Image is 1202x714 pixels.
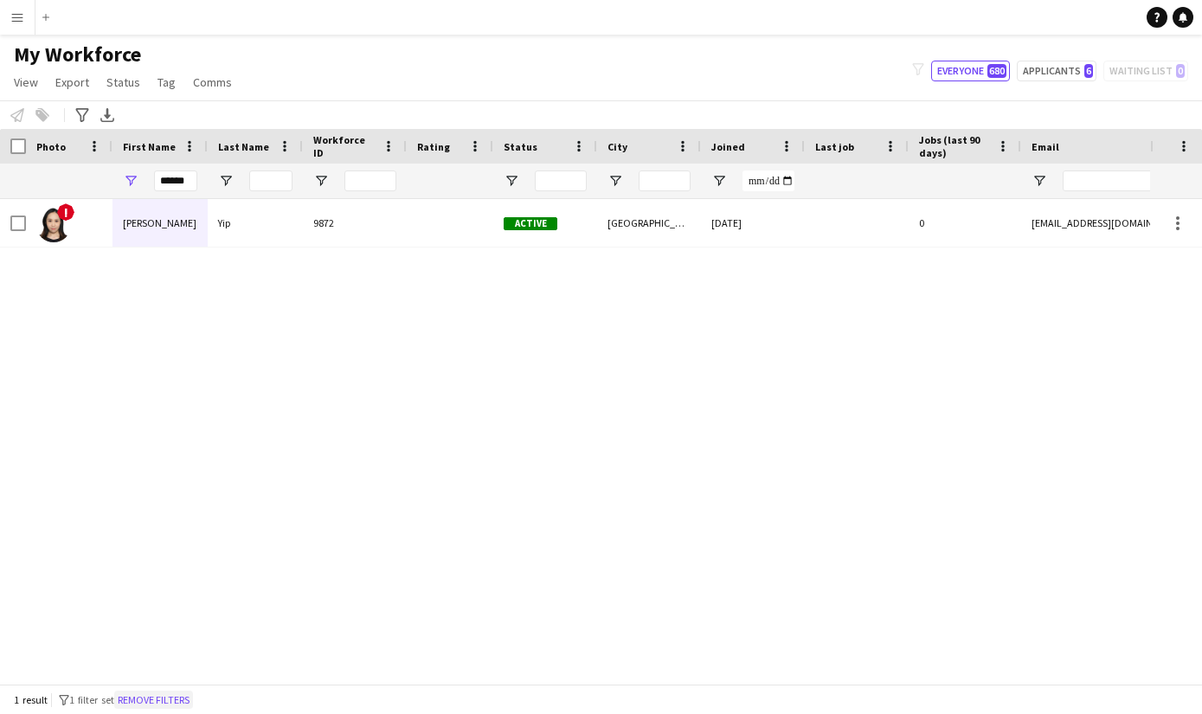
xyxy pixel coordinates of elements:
span: Email [1032,140,1059,153]
button: Open Filter Menu [607,173,623,189]
app-action-btn: Export XLSX [97,105,118,125]
input: Workforce ID Filter Input [344,170,396,191]
input: First Name Filter Input [154,170,197,191]
a: Comms [186,71,239,93]
div: [PERSON_NAME] [112,199,208,247]
span: Last job [815,140,854,153]
app-action-btn: Advanced filters [72,105,93,125]
span: 680 [987,64,1006,78]
div: 0 [909,199,1021,247]
button: Applicants6 [1017,61,1096,81]
span: First Name [123,140,176,153]
a: Status [100,71,147,93]
span: City [607,140,627,153]
span: Active [504,217,557,230]
input: City Filter Input [639,170,691,191]
span: Comms [193,74,232,90]
a: View [7,71,45,93]
span: My Workforce [14,42,141,68]
a: Tag [151,71,183,93]
button: Open Filter Menu [711,173,727,189]
span: 1 filter set [69,693,114,706]
button: Everyone680 [931,61,1010,81]
span: Jobs (last 90 days) [919,133,990,159]
div: Yip [208,199,303,247]
div: [DATE] [701,199,805,247]
button: Open Filter Menu [313,173,329,189]
span: Tag [157,74,176,90]
div: 9872 [303,199,407,247]
span: View [14,74,38,90]
span: Status [106,74,140,90]
span: Status [504,140,537,153]
span: Joined [711,140,745,153]
button: Remove filters [114,691,193,710]
input: Status Filter Input [535,170,587,191]
img: Nellie Yip [36,208,71,242]
div: [GEOGRAPHIC_DATA] [597,199,701,247]
button: Open Filter Menu [1032,173,1047,189]
a: Export [48,71,96,93]
span: 6 [1084,64,1093,78]
span: Rating [417,140,450,153]
button: Open Filter Menu [218,173,234,189]
span: Photo [36,140,66,153]
span: ! [57,203,74,221]
button: Open Filter Menu [504,173,519,189]
span: Export [55,74,89,90]
button: Open Filter Menu [123,173,138,189]
input: Last Name Filter Input [249,170,292,191]
span: Last Name [218,140,269,153]
span: Workforce ID [313,133,376,159]
input: Joined Filter Input [742,170,794,191]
